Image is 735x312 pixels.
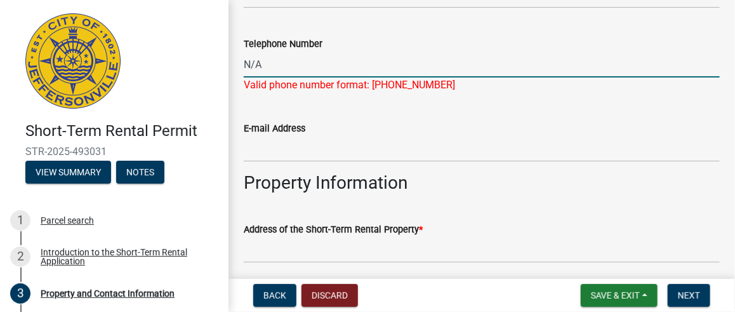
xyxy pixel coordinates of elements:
[41,216,94,225] div: Parcel search
[116,161,164,184] button: Notes
[25,146,203,158] span: STR-2025-493031
[41,248,208,266] div: Introduction to the Short-Term Rental Application
[253,284,296,307] button: Back
[25,13,121,109] img: City of Jeffersonville, Indiana
[10,247,30,267] div: 2
[10,283,30,304] div: 3
[244,40,322,49] label: Telephone Number
[244,78,720,93] div: Valid phone number format: [PHONE_NUMBER]
[581,284,658,307] button: Save & Exit
[263,290,286,301] span: Back
[41,289,175,298] div: Property and Contact Information
[678,290,700,301] span: Next
[244,172,720,194] h3: Property Information
[10,210,30,231] div: 1
[301,284,358,307] button: Discard
[25,122,218,140] h4: Short-Term Rental Permit
[25,168,111,178] wm-modal-confirm: Summary
[591,290,640,301] span: Save & Exit
[25,161,111,184] button: View Summary
[116,168,164,178] wm-modal-confirm: Notes
[668,284,710,307] button: Next
[244,125,305,133] label: E-mail Address
[244,226,423,234] label: Address of the Short-Term Rental Property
